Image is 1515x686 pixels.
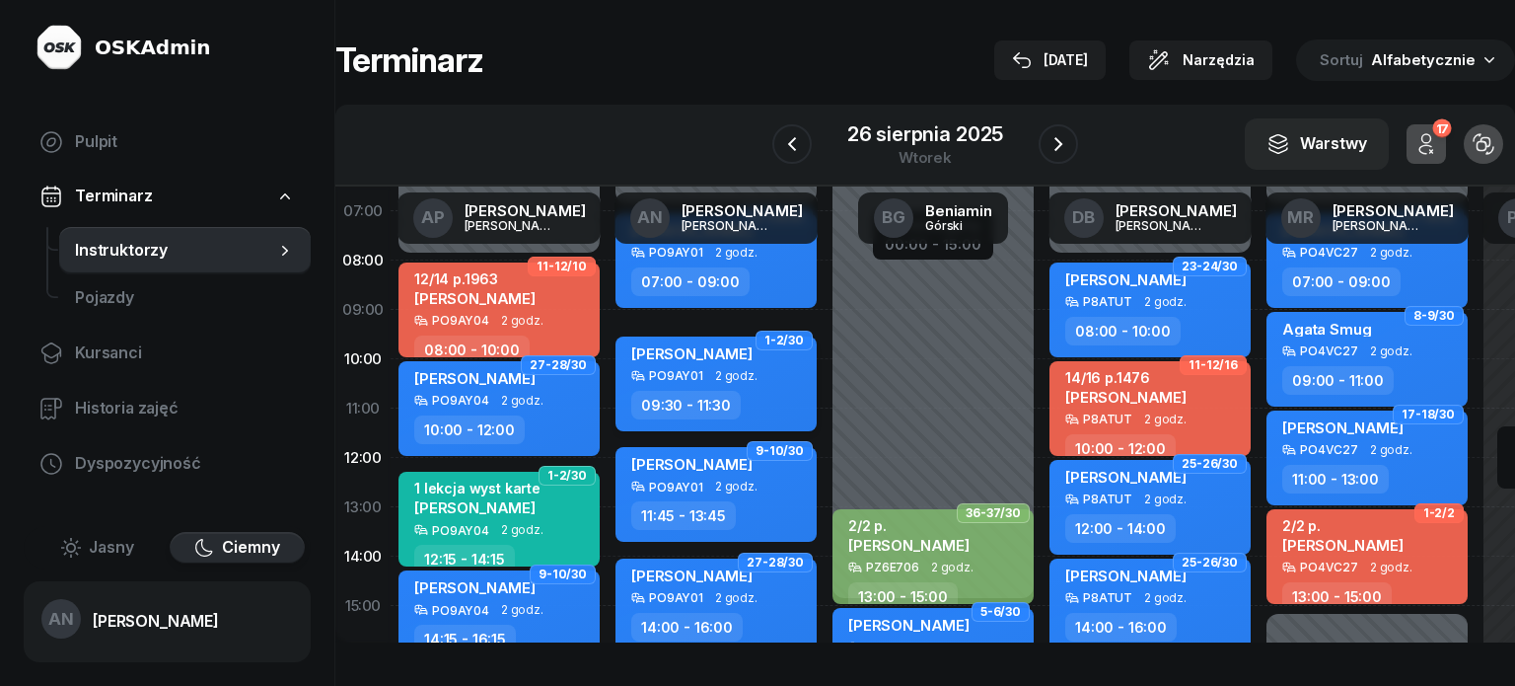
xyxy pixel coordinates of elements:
a: AN[PERSON_NAME][PERSON_NAME] [614,192,819,244]
div: 11:45 - 13:45 [631,501,736,530]
div: 13:00 [335,483,391,532]
span: 2 godz. [1144,493,1187,506]
div: Beniamin [925,203,992,218]
div: P8ATUT [1083,591,1132,604]
button: Warstwy [1245,118,1389,170]
div: 14:00 [335,532,391,581]
span: Kursanci [75,341,295,366]
a: Pojazdy [59,274,311,322]
button: Narzędzia [1129,40,1272,80]
span: Instruktorzy [75,238,275,264]
div: 09:00 [335,285,391,335]
div: PO9AY02 [866,641,923,653]
div: [PERSON_NAME] [465,219,559,232]
div: 12:00 [335,433,391,483]
div: PO9AY01 [649,481,703,494]
div: 1 lekcja wyst karte [414,480,541,496]
div: PO4VC27 [1300,561,1358,573]
div: [DATE] [1012,48,1088,72]
div: 12:00 - 14:00 [1065,514,1176,543]
button: Ciemny [170,532,306,564]
span: DB [1072,209,1095,226]
span: 2 godz. [715,246,757,260]
div: P8ATUT [1083,295,1132,308]
span: Historia zajęć [75,396,295,421]
div: P8ATUT [1083,413,1132,425]
div: Warstwy [1266,131,1367,157]
div: [PERSON_NAME] [465,203,586,218]
span: Dyspozycyjność [75,451,295,477]
span: 5-6/30 [980,610,1021,614]
button: [DATE] [994,40,1106,80]
a: DB[PERSON_NAME][PERSON_NAME] [1048,192,1253,244]
span: [PERSON_NAME] [1065,567,1187,585]
a: Instruktorzy [59,227,311,274]
img: logo-light@2x.png [36,24,83,71]
span: 27-28/30 [530,363,587,367]
div: 08:00 - 10:00 [414,336,530,364]
span: 2 godz. [501,603,543,617]
div: PO9AY04 [432,394,489,407]
span: 2 godz. [931,561,974,574]
div: 08:00 [335,236,391,285]
span: 2 godz. [1370,443,1412,457]
span: 2 godz. [1370,561,1412,574]
button: 17 [1407,124,1446,164]
span: [PERSON_NAME] [414,498,536,517]
span: 2 godz. [1144,413,1187,426]
div: [PERSON_NAME] [93,613,219,629]
div: 10:00 [335,335,391,384]
span: 2 godz. [501,314,543,328]
div: 11:00 [335,384,391,433]
span: 2 godz. [1144,295,1187,309]
span: MR [1287,209,1314,226]
a: Pulpit [24,118,311,166]
div: PO4VC27 [1300,246,1358,259]
div: [PERSON_NAME] [682,219,776,232]
div: 12/14 p.1963 [414,270,536,287]
span: 11-12/10 [537,265,587,268]
span: [PERSON_NAME] [414,369,536,388]
span: [PERSON_NAME] [1282,419,1404,437]
span: Pulpit [75,129,295,155]
div: 12:15 - 14:15 [414,545,515,573]
span: 2 godz. [1144,591,1187,605]
span: 2 godz. [715,591,757,605]
span: [PERSON_NAME] [631,344,753,363]
span: BG [882,209,905,226]
div: [PERSON_NAME] [1116,219,1210,232]
span: 2 godz. [1370,344,1412,358]
span: [PERSON_NAME] [631,567,753,585]
span: Agata Smug [1282,320,1371,339]
span: 1-2/30 [764,339,804,343]
div: 14:00 - 16:00 [631,613,743,642]
a: MR[PERSON_NAME][PERSON_NAME] [1265,192,1470,244]
span: Ciemny [222,535,280,561]
div: PO9AY04 [432,604,489,617]
span: AN [48,611,74,628]
span: 17-18/30 [1402,413,1455,417]
div: wtorek [847,150,1003,165]
span: [PERSON_NAME] [1065,388,1187,407]
div: 14:00 - 16:00 [1065,613,1177,642]
span: AN [637,209,663,226]
div: OSKAdmin [95,34,210,61]
div: PZ6E706 [866,561,919,573]
div: 26 sierpnia 2025 [847,124,1003,144]
span: [PERSON_NAME] [1282,536,1404,555]
div: 2/2 p. [848,517,970,534]
span: Pojazdy [75,285,295,311]
div: PO9AY01 [649,369,703,382]
div: 10:00 - 12:00 [1065,434,1176,463]
div: 07:00 [335,187,391,236]
span: 2 godz. [1370,246,1412,260]
div: 14/16 p.1476 [1065,369,1187,386]
div: 08:00 - 10:00 [1065,317,1181,345]
span: 25-26/30 [1182,462,1238,466]
div: 2/2 p. [1282,517,1404,534]
a: BGBeniaminGórski [858,192,1008,244]
span: Sortuj [1320,47,1367,73]
span: [PERSON_NAME] [1065,468,1187,487]
div: PO9AY01 [649,591,703,604]
span: Jasny [89,535,134,561]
